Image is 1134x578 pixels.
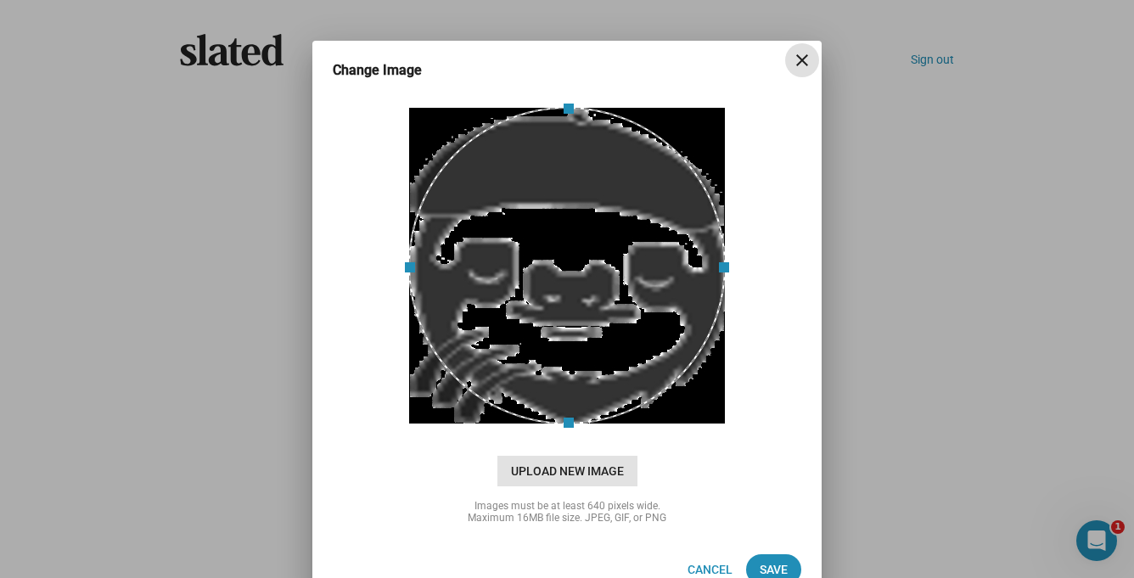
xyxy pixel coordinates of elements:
mat-icon: close [792,50,812,70]
div: Images must be at least 640 pixels wide. Maximum 16MB file size. JPEG, GIF, or PNG [397,500,737,524]
h3: Change Image [333,61,446,79]
span: Upload New Image [497,456,637,486]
